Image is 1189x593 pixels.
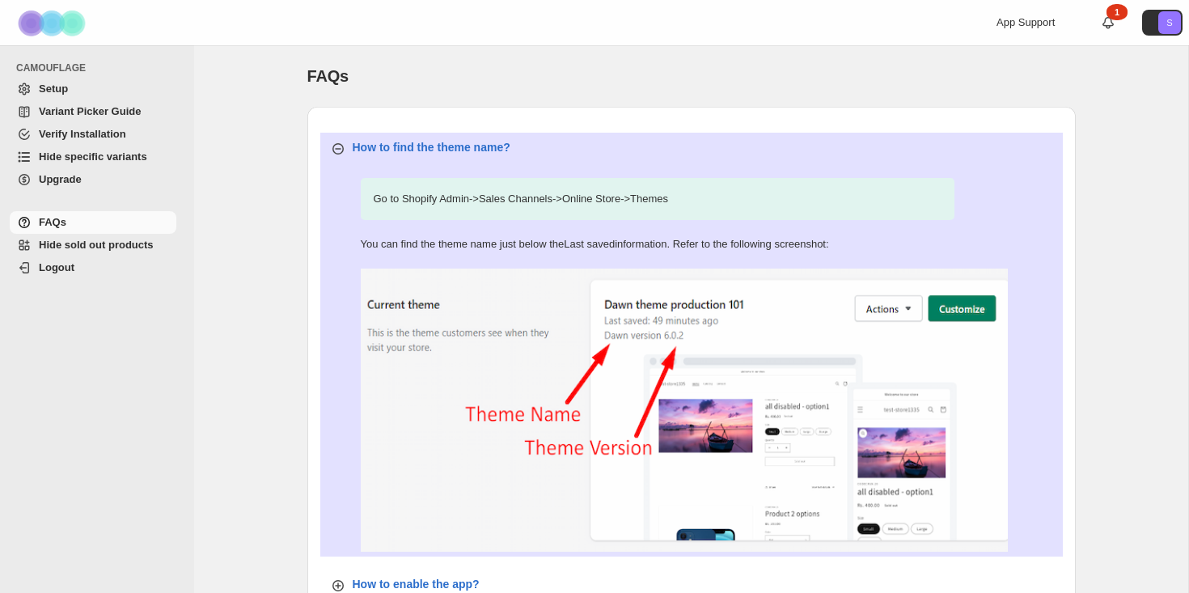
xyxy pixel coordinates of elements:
span: FAQs [307,67,349,85]
p: You can find the theme name just below the Last saved information. Refer to the following screens... [361,236,954,252]
p: How to enable the app? [353,576,480,592]
span: Logout [39,261,74,273]
a: Upgrade [10,168,176,191]
span: CAMOUFLAGE [16,61,183,74]
button: Avatar with initials S [1142,10,1183,36]
a: 1 [1100,15,1116,31]
text: S [1166,18,1172,28]
div: 1 [1106,4,1128,20]
span: Verify Installation [39,128,126,140]
span: Variant Picker Guide [39,105,141,117]
img: find-theme-name [361,269,1008,552]
span: App Support [996,16,1055,28]
span: Hide specific variants [39,150,147,163]
a: Verify Installation [10,123,176,146]
a: Hide specific variants [10,146,176,168]
button: How to find the theme name? [320,133,1063,162]
span: Upgrade [39,173,82,185]
a: Logout [10,256,176,279]
a: FAQs [10,211,176,234]
span: Avatar with initials S [1158,11,1181,34]
span: Hide sold out products [39,239,154,251]
a: Hide sold out products [10,234,176,256]
span: FAQs [39,216,66,228]
img: Camouflage [13,1,94,45]
p: Go to Shopify Admin -> Sales Channels -> Online Store -> Themes [361,178,954,220]
a: Variant Picker Guide [10,100,176,123]
span: Setup [39,83,68,95]
p: How to find the theme name? [353,139,510,155]
a: Setup [10,78,176,100]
